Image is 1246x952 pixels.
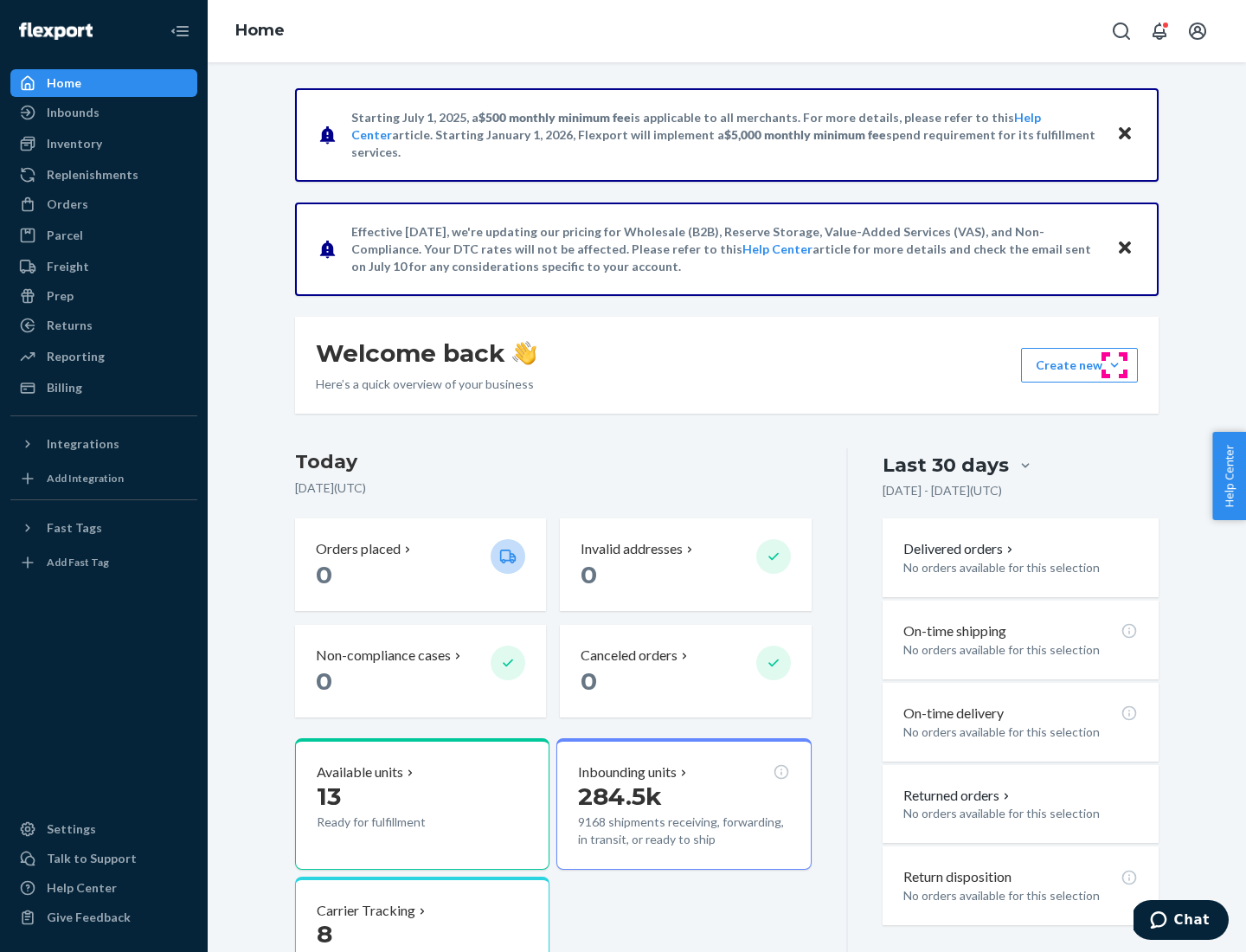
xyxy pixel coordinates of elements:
span: 0 [316,560,332,589]
a: Home [235,21,285,40]
a: Returns [10,312,197,339]
span: 0 [581,560,597,589]
div: Talk to Support [47,850,137,867]
button: Inbounding units284.5k9168 shipments receiving, forwarding, in transit, or ready to ship [556,738,811,870]
a: Parcel [10,222,197,249]
button: Integrations [10,430,197,458]
p: No orders available for this selection [903,805,1138,822]
span: 284.5k [578,782,662,811]
a: Inbounds [10,99,197,126]
button: Non-compliance cases 0 [295,625,546,717]
p: Non-compliance cases [316,646,451,666]
a: Add Fast Tag [10,549,197,576]
span: 0 [316,666,332,696]
div: Add Integration [47,471,124,486]
p: Orders placed [316,539,401,559]
button: Invalid addresses 0 [560,518,811,611]
a: Billing [10,374,197,402]
button: Available units13Ready for fulfillment [295,738,549,870]
div: Fast Tags [47,519,102,537]
button: Delivered orders [903,539,1017,559]
button: Fast Tags [10,514,197,542]
a: Inventory [10,130,197,158]
p: Invalid addresses [581,539,683,559]
button: Close [1114,122,1136,147]
p: Return disposition [903,867,1012,887]
p: Canceled orders [581,646,678,666]
p: [DATE] - [DATE] ( UTC ) [883,482,1002,499]
button: Talk to Support [10,845,197,872]
a: Reporting [10,343,197,370]
a: Prep [10,282,197,310]
p: 9168 shipments receiving, forwarding, in transit, or ready to ship [578,814,789,848]
div: Inventory [47,135,102,152]
a: Orders [10,190,197,218]
div: Orders [47,196,88,213]
img: hand-wave emoji [512,341,536,365]
button: Canceled orders 0 [560,625,811,717]
iframe: Opens a widget where you can chat to one of our agents [1134,900,1229,943]
a: Help Center [10,874,197,902]
div: Home [47,74,81,92]
p: [DATE] ( UTC ) [295,479,812,497]
a: Add Integration [10,465,197,492]
p: Ready for fulfillment [317,814,477,831]
ol: breadcrumbs [222,6,299,56]
div: Integrations [47,435,119,453]
div: Last 30 days [883,452,1009,479]
p: No orders available for this selection [903,724,1138,741]
div: Parcel [47,227,83,244]
p: Effective [DATE], we're updating our pricing for Wholesale (B2B), Reserve Storage, Value-Added Se... [351,223,1100,275]
h1: Welcome back [316,338,536,369]
button: Returned orders [903,786,1013,806]
span: $5,000 monthly minimum fee [724,127,886,142]
p: No orders available for this selection [903,641,1138,659]
p: Here’s a quick overview of your business [316,376,536,393]
p: On-time delivery [903,704,1004,724]
div: Inbounds [47,104,100,121]
button: Open notifications [1142,14,1177,48]
img: Flexport logo [19,23,93,40]
p: Available units [317,762,403,782]
h3: Today [295,448,812,476]
a: Home [10,69,197,97]
button: Help Center [1212,432,1246,520]
div: Billing [47,379,82,396]
span: 0 [581,666,597,696]
button: Give Feedback [10,904,197,931]
p: On-time shipping [903,621,1006,641]
button: Create new [1021,348,1138,383]
a: Freight [10,253,197,280]
div: Give Feedback [47,909,131,926]
button: Open Search Box [1104,14,1139,48]
div: Settings [47,820,96,838]
div: Returns [47,317,93,334]
div: Reporting [47,348,105,365]
button: Open account menu [1180,14,1215,48]
div: Replenishments [47,166,138,183]
a: Help Center [742,241,812,256]
div: Freight [47,258,89,275]
span: 13 [317,782,341,811]
p: No orders available for this selection [903,887,1138,904]
button: Close Navigation [163,14,197,48]
div: Prep [47,287,74,305]
span: $500 monthly minimum fee [478,110,631,125]
p: No orders available for this selection [903,559,1138,576]
span: 8 [317,919,332,949]
p: Carrier Tracking [317,901,415,921]
p: Starting July 1, 2025, a is applicable to all merchants. For more details, please refer to this a... [351,109,1100,161]
div: Add Fast Tag [47,555,109,569]
button: Orders placed 0 [295,518,546,611]
div: Help Center [47,879,117,897]
a: Replenishments [10,161,197,189]
button: Close [1114,236,1136,261]
p: Inbounding units [578,762,677,782]
a: Settings [10,815,197,843]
